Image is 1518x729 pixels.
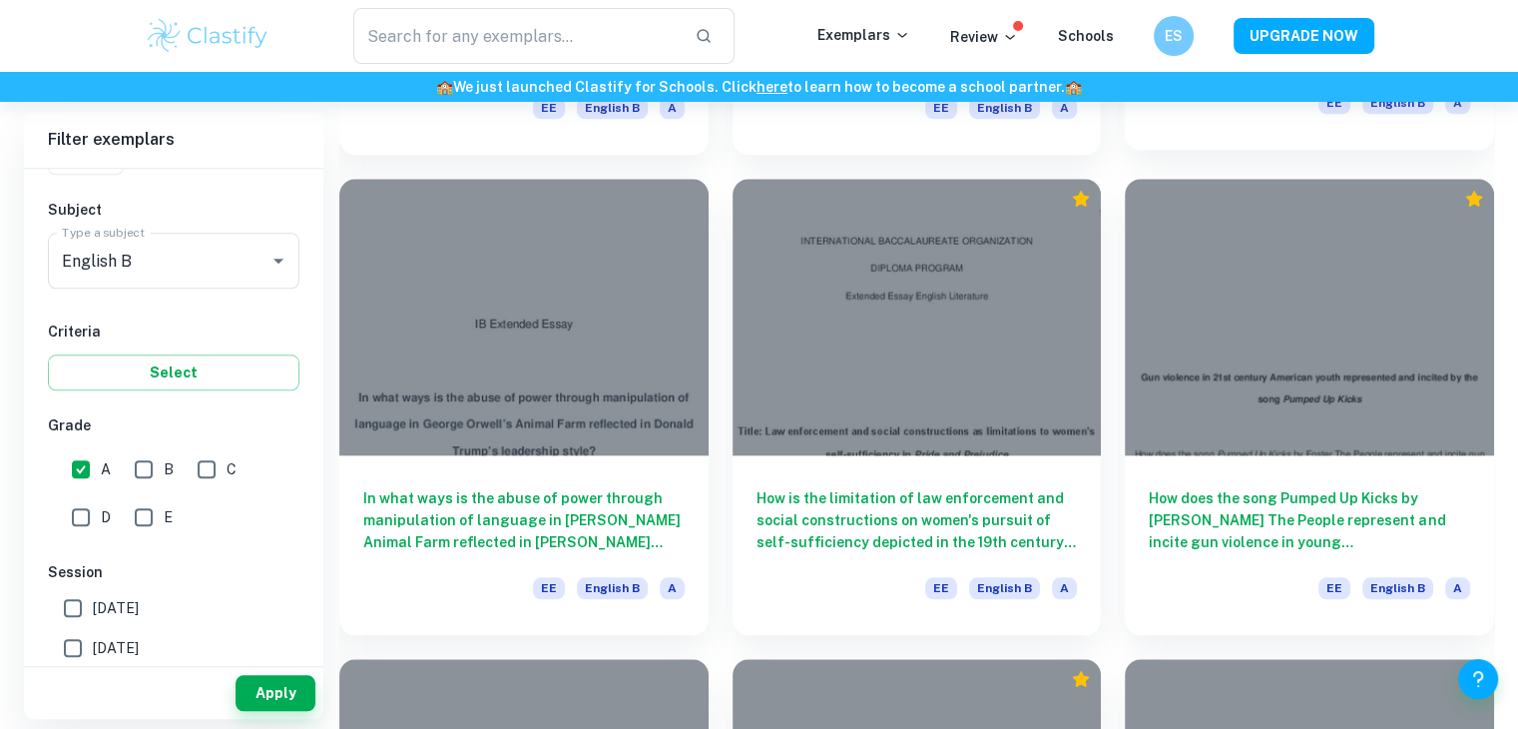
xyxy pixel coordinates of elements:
p: Exemplars [817,24,910,46]
span: 🏫 [1065,79,1082,95]
span: C [227,458,237,480]
h6: Criteria [48,321,299,343]
h6: Filter exemplars [24,112,323,168]
h6: We just launched Clastify for Schools. Click to learn how to become a school partner. [4,76,1514,98]
span: [DATE] [93,597,139,619]
div: Premium [1464,189,1484,209]
h6: Subject [48,199,299,221]
span: English B [1362,92,1433,114]
span: A [101,458,111,480]
span: EE [533,97,565,119]
span: 🏫 [436,79,453,95]
h6: ES [1162,25,1185,47]
a: How does the song Pumped Up Kicks by [PERSON_NAME] The People represent and incite gun violence i... [1125,179,1494,635]
span: A [1445,577,1470,599]
div: Premium [1071,669,1091,689]
button: Help and Feedback [1458,659,1498,699]
span: English B [577,97,648,119]
p: Review [950,26,1018,48]
span: A [660,97,685,119]
a: In what ways is the abuse of power through manipulation of language in [PERSON_NAME] Animal Farm ... [339,179,709,635]
span: EE [925,577,957,599]
span: A [1445,92,1470,114]
button: UPGRADE NOW [1234,18,1374,54]
span: D [101,506,111,528]
label: Type a subject [62,224,145,241]
button: Select [48,355,299,390]
span: [DATE] [93,637,139,659]
h6: Session [48,561,299,583]
a: here [757,79,787,95]
div: Premium [1071,189,1091,209]
span: A [1052,577,1077,599]
input: Search for any exemplars... [353,8,680,64]
button: ES [1154,16,1194,56]
h6: How is the limitation of law enforcement and social constructions on women's pursuit of self-suff... [757,487,1078,553]
button: Apply [236,675,315,711]
span: B [164,458,174,480]
h6: Grade [48,414,299,436]
span: English B [1362,577,1433,599]
span: English B [969,97,1040,119]
button: Open [264,247,292,275]
a: Schools [1058,28,1114,44]
img: Clastify logo [145,16,271,56]
h6: In what ways is the abuse of power through manipulation of language in [PERSON_NAME] Animal Farm ... [363,487,685,553]
a: How is the limitation of law enforcement and social constructions on women's pursuit of self-suff... [733,179,1102,635]
span: English B [577,577,648,599]
span: English B [969,577,1040,599]
h6: How does the song Pumped Up Kicks by [PERSON_NAME] The People represent and incite gun violence i... [1149,487,1470,553]
span: EE [533,577,565,599]
span: A [1052,97,1077,119]
span: EE [925,97,957,119]
span: A [660,577,685,599]
span: EE [1318,92,1350,114]
span: E [164,506,173,528]
span: EE [1318,577,1350,599]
